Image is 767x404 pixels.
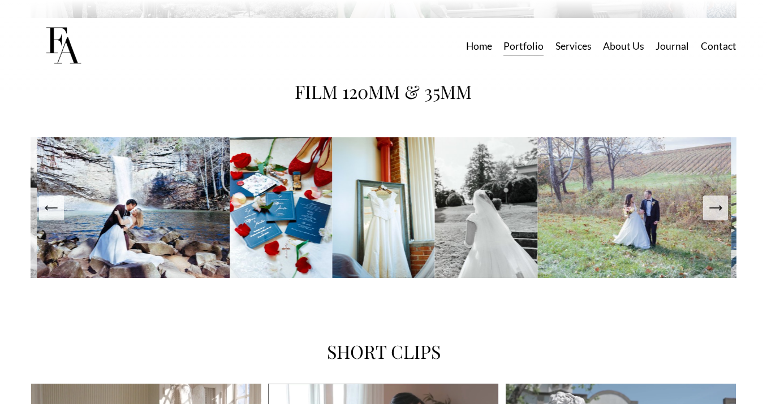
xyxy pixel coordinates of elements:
[31,14,96,79] img: Frost Artistry
[298,337,469,367] h1: SHORT CLIPS
[435,137,538,278] img: Z8B_4888.jpg
[603,36,644,56] a: About Us
[466,36,492,56] a: Home
[503,36,544,56] a: Portfolio
[39,196,64,220] button: Previous Slide
[555,36,592,56] a: Services
[230,137,333,278] img: Z8B_4616.jpg
[37,137,230,278] img: Z8B_4963.jpg
[333,137,435,278] img: Z8B_4613.jpg
[538,137,731,278] img: Elexa and Greg-009.jpg
[701,36,736,56] a: Contact
[703,196,728,220] button: Next Slide
[656,36,689,56] a: Journal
